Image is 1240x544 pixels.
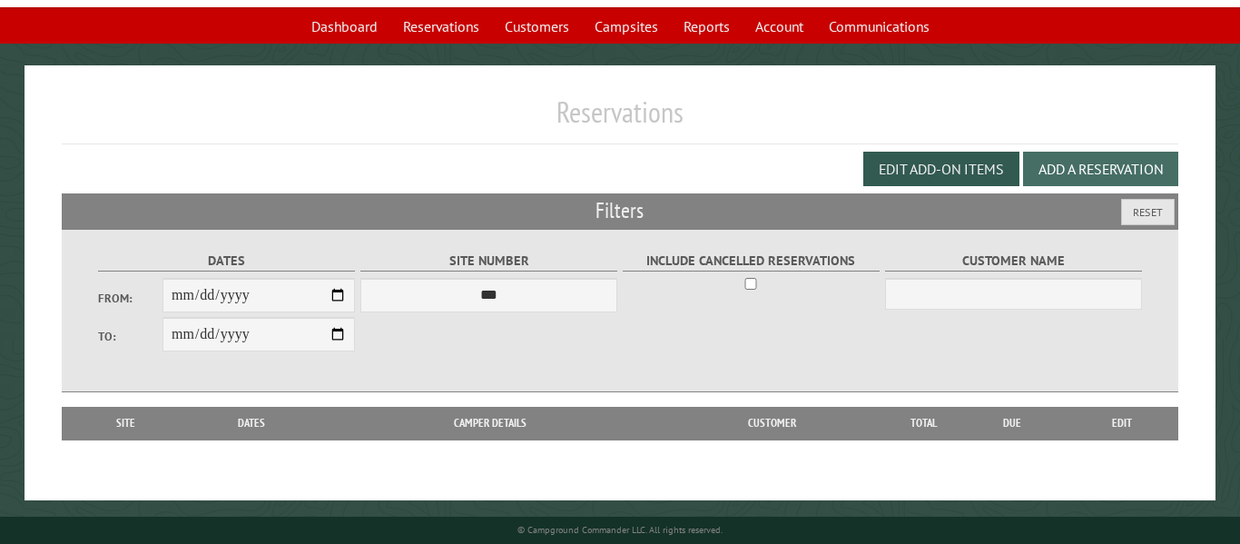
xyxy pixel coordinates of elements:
label: Customer Name [885,251,1142,272]
button: Edit Add-on Items [863,152,1019,186]
a: Campsites [584,9,669,44]
label: From: [98,290,162,307]
a: Dashboard [300,9,389,44]
label: Dates [98,251,355,272]
th: Edit [1065,407,1177,440]
th: Camper Details [323,407,656,440]
small: © Campground Commander LLC. All rights reserved. [517,524,723,536]
h2: Filters [62,193,1177,228]
label: Site Number [360,251,617,272]
a: Reservations [392,9,490,44]
a: Communications [818,9,940,44]
label: To: [98,328,162,345]
label: Include Cancelled Reservations [623,251,880,272]
th: Customer [656,407,887,440]
h1: Reservations [62,94,1177,144]
button: Add a Reservation [1023,152,1178,186]
th: Site [71,407,180,440]
a: Account [744,9,814,44]
th: Total [888,407,960,440]
a: Reports [673,9,741,44]
th: Dates [180,407,323,440]
button: Reset [1121,199,1175,225]
a: Customers [494,9,580,44]
th: Due [960,407,1066,440]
